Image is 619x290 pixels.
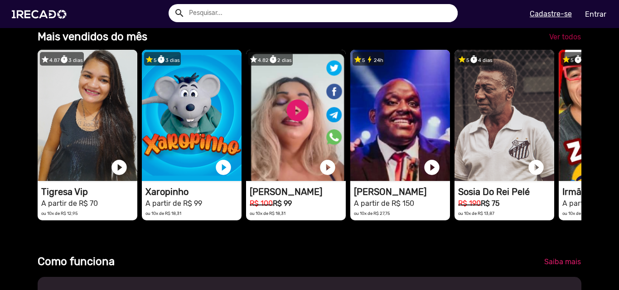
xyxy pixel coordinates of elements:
a: play_circle_filled [319,158,337,176]
video: 1RECADO vídeos dedicados para fãs e empresas [455,50,554,181]
video: 1RECADO vídeos dedicados para fãs e empresas [38,50,137,181]
span: Saiba mais [544,257,581,266]
h1: [PERSON_NAME] [250,186,346,197]
b: R$ 99 [273,199,292,208]
a: play_circle_filled [214,158,232,176]
small: A partir de R$ 70 [41,199,98,208]
a: Entrar [579,6,612,22]
h1: Sosia Do Rei Pelé [458,186,554,197]
b: R$ 75 [481,199,499,208]
h1: Xaropinho [145,186,242,197]
b: Mais vendidos do mês [38,30,147,43]
small: A partir de R$ 99 [145,199,202,208]
input: Pesquisar... [182,4,458,22]
video: 1RECADO vídeos dedicados para fãs e empresas [350,50,450,181]
u: Cadastre-se [530,10,572,18]
a: play_circle_filled [110,158,128,176]
button: Example home icon [171,5,187,20]
small: ou 10x de R$ 12,95 [41,211,78,216]
a: play_circle_filled [527,158,545,176]
mat-icon: Example home icon [174,8,185,19]
span: Ver todos [549,33,581,41]
b: Como funciona [38,255,115,268]
small: ou 10x de R$ 18,31 [145,211,181,216]
video: 1RECADO vídeos dedicados para fãs e empresas [246,50,346,181]
h1: Tigresa Vip [41,186,137,197]
small: ou 10x de R$ 13,87 [458,211,494,216]
small: ou 10x de R$ 27,56 [562,211,599,216]
small: ou 10x de R$ 18,31 [250,211,285,216]
small: R$ 190 [458,199,481,208]
small: A partir de R$ 150 [354,199,414,208]
h1: [PERSON_NAME] [354,186,450,197]
small: ou 10x de R$ 27,75 [354,211,390,216]
small: R$ 100 [250,199,273,208]
a: play_circle_filled [423,158,441,176]
video: 1RECADO vídeos dedicados para fãs e empresas [142,50,242,181]
a: Saiba mais [537,254,588,270]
